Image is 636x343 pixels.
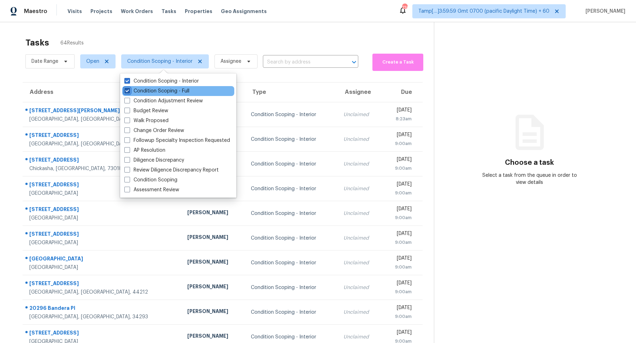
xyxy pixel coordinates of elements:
div: [PERSON_NAME] [187,258,239,267]
th: Type [245,83,338,102]
div: 9:00am [388,239,412,246]
div: 9:00am [388,264,412,271]
th: Address [23,83,182,102]
span: 64 Results [60,40,84,47]
div: 730 [402,4,407,11]
div: Unclaimed [343,235,377,242]
span: Properties [185,8,212,15]
div: 9:00am [388,313,412,320]
div: [GEOGRAPHIC_DATA], [GEOGRAPHIC_DATA], 48223 [29,140,176,148]
div: [DATE] [388,205,412,214]
div: [PERSON_NAME] [187,209,239,218]
div: Unclaimed [343,284,377,291]
span: Open [86,58,99,65]
span: Tamp[…]3:59:59 Gmt 0700 (pacific Daylight Time) + 60 [418,8,549,15]
label: AP Resolution [124,147,165,154]
div: Condition Scoping - Interior [251,111,332,118]
label: Review Diligence Discrepancy Report [124,167,219,174]
div: [GEOGRAPHIC_DATA], [GEOGRAPHIC_DATA], 34293 [29,313,176,320]
div: 9:00am [388,165,412,172]
div: Unclaimed [343,309,377,316]
div: Unclaimed [343,185,377,192]
div: [STREET_ADDRESS] [29,156,176,165]
div: [GEOGRAPHIC_DATA] [29,215,176,222]
span: Work Orders [121,8,153,15]
label: Condition Adjustment Review [124,97,203,104]
label: Condition Scoping [124,176,177,183]
span: Assignee [220,58,241,65]
div: Condition Scoping - Interior [251,235,332,242]
div: [DATE] [388,181,412,189]
div: [DATE] [388,156,412,165]
div: Condition Scoping - Interior [251,210,332,217]
div: [GEOGRAPHIC_DATA] [29,255,176,264]
div: Unclaimed [343,136,377,143]
h2: Tasks [25,39,49,46]
div: 9:00am [388,214,412,221]
div: Condition Scoping - Interior [251,284,332,291]
div: [DATE] [388,304,412,313]
div: [STREET_ADDRESS] [29,181,176,190]
label: Change Order Review [124,127,184,134]
div: [PERSON_NAME] [187,283,239,292]
span: Tasks [161,9,176,14]
label: Diligence Discrepancy [124,157,184,164]
label: Condition Scoping - Interior [124,78,199,85]
button: Create a Task [372,54,423,71]
span: Visits [67,8,82,15]
div: [GEOGRAPHIC_DATA], [GEOGRAPHIC_DATA], 85016 [29,116,176,123]
div: [GEOGRAPHIC_DATA] [29,264,176,271]
label: Budget Review [124,107,168,114]
div: [PERSON_NAME] [187,332,239,341]
div: Unclaimed [343,333,377,341]
div: [STREET_ADDRESS] [29,132,176,140]
div: [DATE] [388,107,412,115]
input: Search by address [263,57,338,68]
div: [STREET_ADDRESS] [29,206,176,215]
div: 9:00am [388,189,412,197]
span: Geo Assignments [221,8,267,15]
span: Projects [90,8,112,15]
div: [PERSON_NAME] [187,234,239,242]
div: Unclaimed [343,259,377,266]
div: [DATE] [388,329,412,338]
span: Condition Scoping - Interior [127,58,193,65]
div: [GEOGRAPHIC_DATA] [29,190,176,197]
div: [STREET_ADDRESS][PERSON_NAME] [29,107,176,116]
div: 8:23am [388,115,412,122]
div: [STREET_ADDRESS] [29,329,176,338]
div: Unclaimed [343,111,377,118]
div: [GEOGRAPHIC_DATA], [GEOGRAPHIC_DATA], 44212 [29,289,176,296]
th: Due [382,83,423,102]
div: Condition Scoping - Interior [251,309,332,316]
th: Assignee [338,83,382,102]
div: Condition Scoping - Interior [251,259,332,266]
div: [DATE] [388,131,412,140]
div: 9:00am [388,288,412,295]
div: [DATE] [388,279,412,288]
label: Walk Proposed [124,117,169,124]
span: [PERSON_NAME] [583,8,625,15]
div: [DATE] [388,255,412,264]
div: [DATE] [388,230,412,239]
span: Maestro [24,8,47,15]
span: Create a Task [376,58,420,66]
div: Condition Scoping - Interior [251,185,332,192]
label: Followup Specialty Inspection Requested [124,137,230,144]
button: Open [349,57,359,67]
label: Assessment Review [124,186,179,193]
div: Condition Scoping - Interior [251,161,332,168]
label: Condition Scoping - Full [124,88,189,95]
div: Chickasha, [GEOGRAPHIC_DATA], 73018 [29,165,176,172]
div: Unclaimed [343,161,377,168]
div: [STREET_ADDRESS] [29,230,176,239]
div: Unclaimed [343,210,377,217]
div: 9:00am [388,140,412,147]
div: Select a task from the queue in order to view details [482,172,577,186]
span: Date Range [31,58,58,65]
div: [PERSON_NAME] [187,308,239,317]
div: [GEOGRAPHIC_DATA] [29,239,176,246]
div: Condition Scoping - Interior [251,136,332,143]
h3: Choose a task [505,159,554,166]
div: [STREET_ADDRESS] [29,280,176,289]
